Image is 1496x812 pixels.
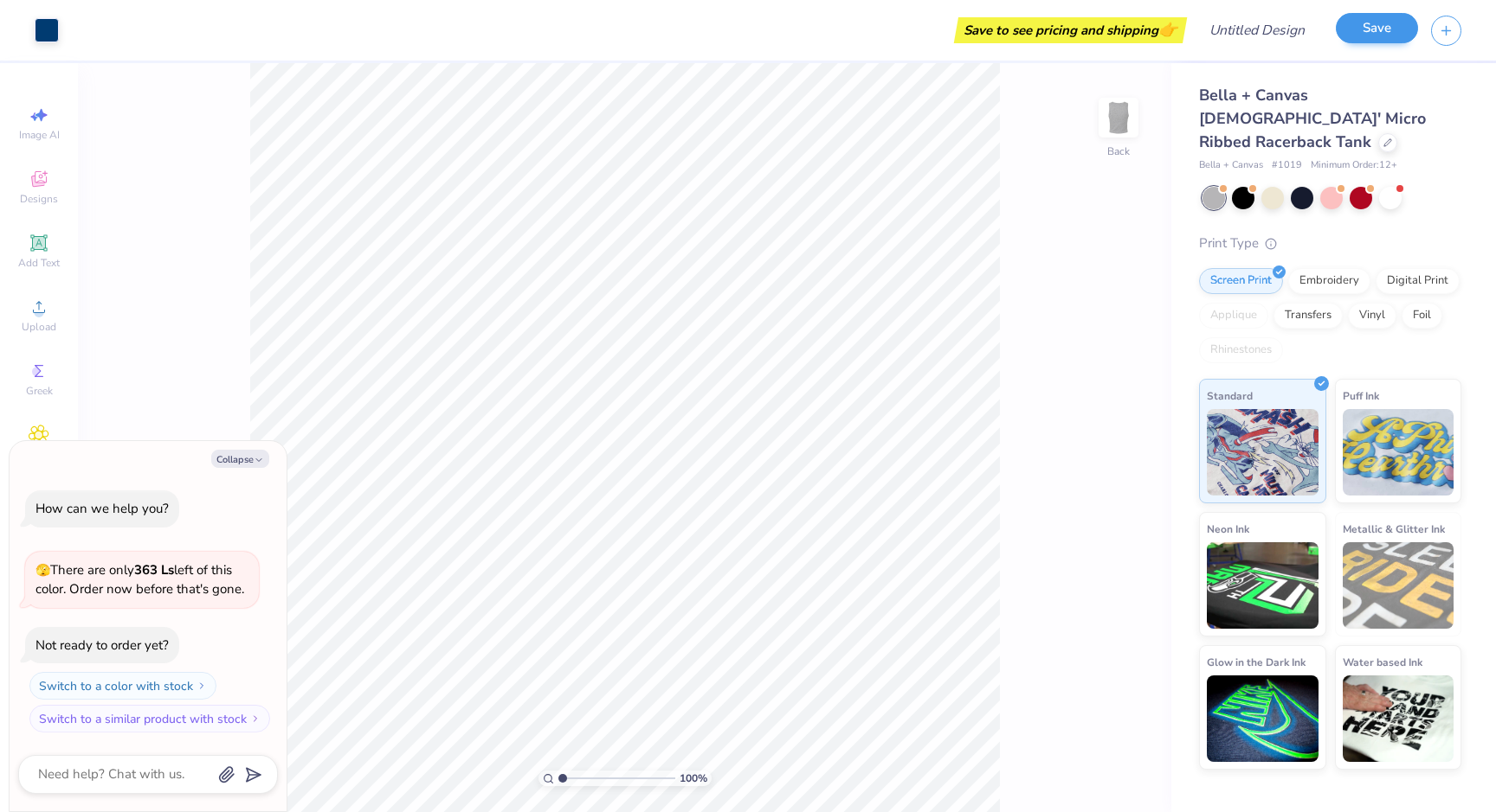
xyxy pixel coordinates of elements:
[1343,675,1454,762] img: Water based Ink
[134,561,174,579] strong: 363 Ls
[1336,13,1418,43] button: Save
[20,192,58,206] span: Designs
[26,384,53,398] span: Greek
[1311,158,1397,173] span: Minimum Order: 12 +
[1343,653,1422,671] span: Water based Ink
[1343,542,1454,629] img: Metallic & Glitter Ink
[1207,542,1319,629] img: Neon Ink
[29,672,216,700] button: Switch to a color with stock
[1207,409,1319,496] img: Standard
[1158,19,1177,40] span: 👉
[1343,387,1379,405] span: Puff Ink
[250,713,261,724] img: Switch to a similar product with stock
[1343,409,1454,496] img: Puff Ink
[1274,303,1343,329] div: Transfers
[1196,13,1323,48] input: Untitled Design
[1199,233,1461,253] div: Print Type
[1101,100,1136,135] img: Back
[1343,520,1445,538] span: Metallic & Glitter Ink
[1207,387,1253,405] span: Standard
[1207,520,1249,538] span: Neon Ink
[9,448,69,476] span: Clipart & logos
[1107,144,1130,159] div: Back
[1402,303,1442,329] div: Foil
[18,256,60,270] span: Add Text
[197,681,207,691] img: Switch to a color with stock
[1199,158,1263,173] span: Bella + Canvas
[29,705,270,732] button: Switch to a similar product with stock
[1199,303,1268,329] div: Applique
[1272,158,1302,173] span: # 1019
[35,636,169,654] div: Not ready to order yet?
[35,562,50,579] span: 🫣
[1288,268,1370,294] div: Embroidery
[1207,675,1319,762] img: Glow in the Dark Ink
[19,128,60,142] span: Image AI
[211,450,269,468] button: Collapse
[1376,268,1460,294] div: Digital Print
[1207,653,1306,671] span: Glow in the Dark Ink
[1199,268,1283,294] div: Screen Print
[1199,85,1426,152] span: Bella + Canvas [DEMOGRAPHIC_DATA]' Micro Ribbed Racerback Tank
[1348,303,1396,329] div: Vinyl
[958,17,1183,43] div: Save to see pricing and shipping
[22,320,56,334] span: Upload
[680,770,707,786] span: 100 %
[1199,337,1283,363] div: Rhinestones
[35,500,169,517] div: How can we help you?
[35,561,244,598] span: There are only left of this color. Order now before that's gone.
